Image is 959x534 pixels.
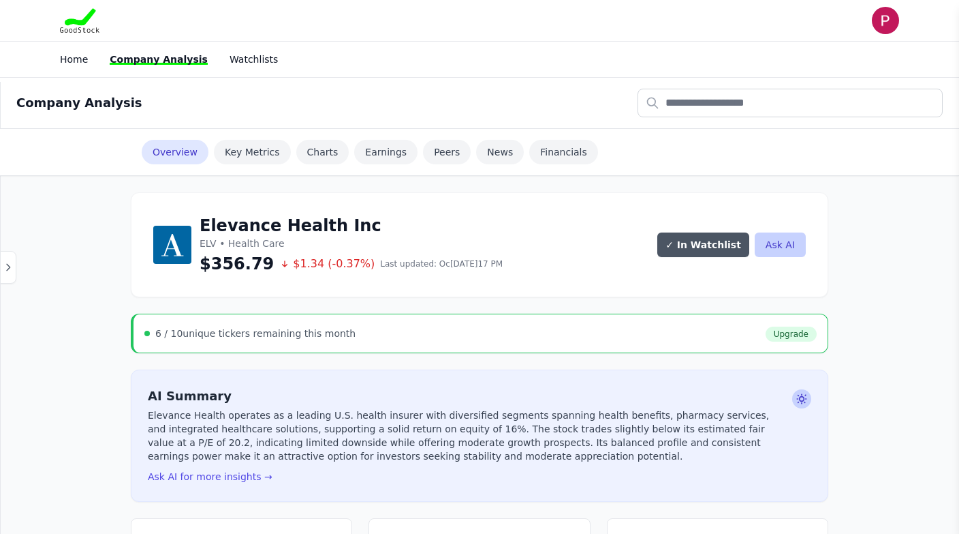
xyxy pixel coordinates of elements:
[755,233,806,257] button: Ask AI
[148,470,272,484] button: Ask AI for more insights →
[153,226,191,264] img: Elevance Health Inc Logo
[296,140,349,164] a: Charts
[792,389,811,409] span: Ask AI
[148,387,787,406] h2: AI Summary
[200,215,503,237] h1: Elevance Health Inc
[476,140,524,164] a: News
[200,237,503,250] p: ELV • Health Care
[60,54,88,65] a: Home
[148,409,787,463] p: Elevance Health operates as a leading U.S. health insurer with diversified segments spanning heal...
[423,140,471,164] a: Peers
[872,7,899,34] img: user photo
[354,140,418,164] a: Earnings
[142,140,208,164] a: Overview
[200,253,274,275] span: $356.79
[110,54,208,65] a: Company Analysis
[279,256,375,272] span: $1.34 (-0.37%)
[60,8,99,33] img: Goodstock Logo
[657,233,749,257] button: ✓ In Watchlist
[155,328,183,339] span: 6 / 10
[766,327,817,342] a: Upgrade
[230,54,278,65] a: Watchlists
[529,140,598,164] a: Financials
[380,258,503,269] span: Last updated: Oc[DATE]17 PM
[214,140,291,164] a: Key Metrics
[16,93,142,113] h2: Company Analysis
[155,327,356,340] div: unique tickers remaining this month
